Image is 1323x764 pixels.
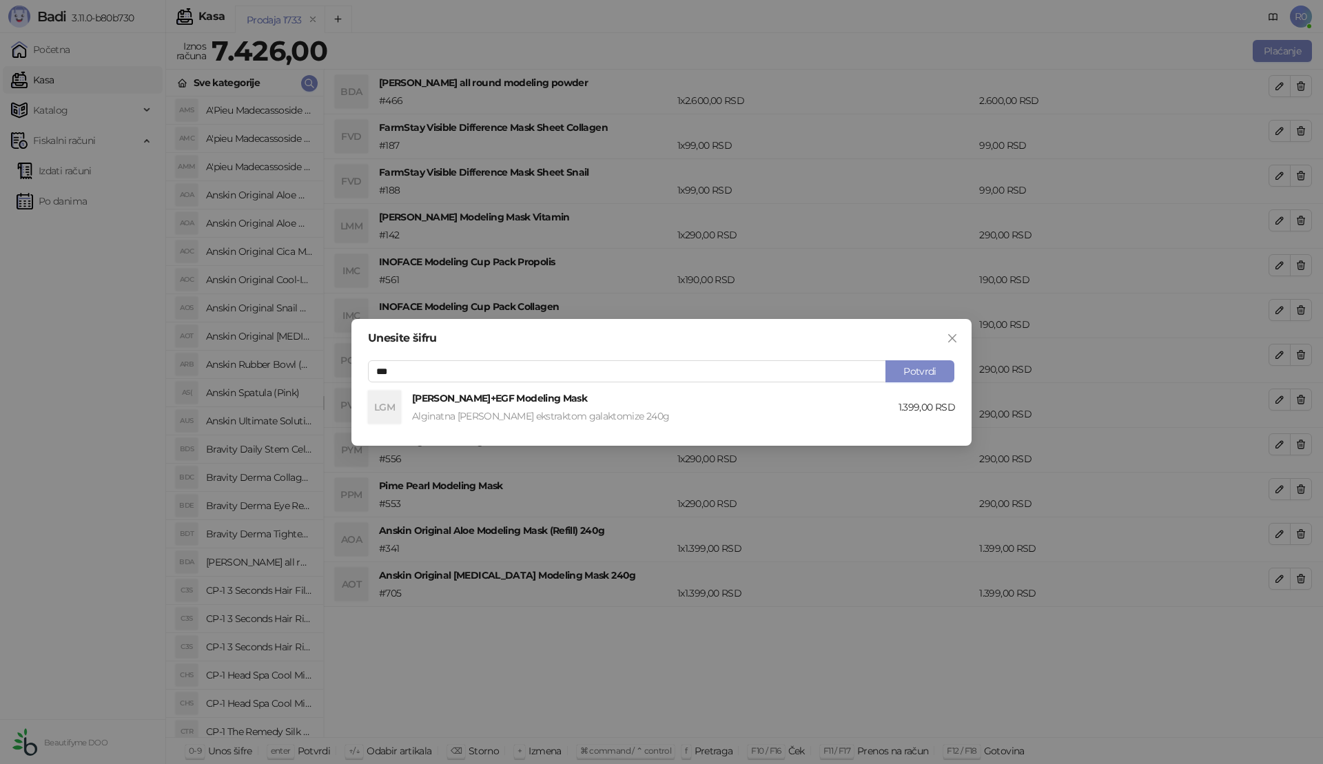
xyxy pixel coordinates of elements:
span: Zatvori [941,333,963,344]
button: Close [941,327,963,349]
div: Alginatna [PERSON_NAME] ekstraktom galaktomize 240g [412,409,899,424]
div: Unesite šifru [368,333,955,344]
div: 1.399,00 RSD [899,400,955,415]
button: Potvrdi [885,360,954,382]
div: LGM [368,391,401,424]
h4: [PERSON_NAME]+EGF Modeling Mask [412,391,899,406]
span: close [947,333,958,344]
